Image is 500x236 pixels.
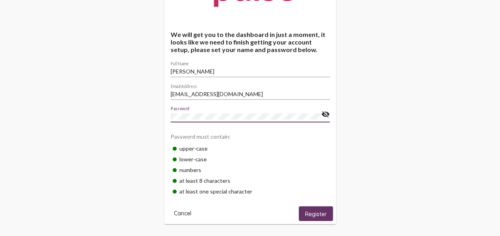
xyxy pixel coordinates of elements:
div: Password must contain: [171,129,330,143]
h4: We will get you to the dashboard in just a moment, it looks like we need to finish getting your a... [171,31,330,53]
div: numbers [171,164,330,175]
div: upper-case [171,143,330,154]
mat-icon: visibility_off [321,110,330,119]
span: Register [305,210,327,217]
div: at least one special character [171,186,330,197]
button: Cancel [167,206,198,221]
div: at least 8 characters [171,175,330,186]
div: lower-case [171,154,330,164]
button: Register [299,206,333,221]
span: Cancel [174,210,191,217]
